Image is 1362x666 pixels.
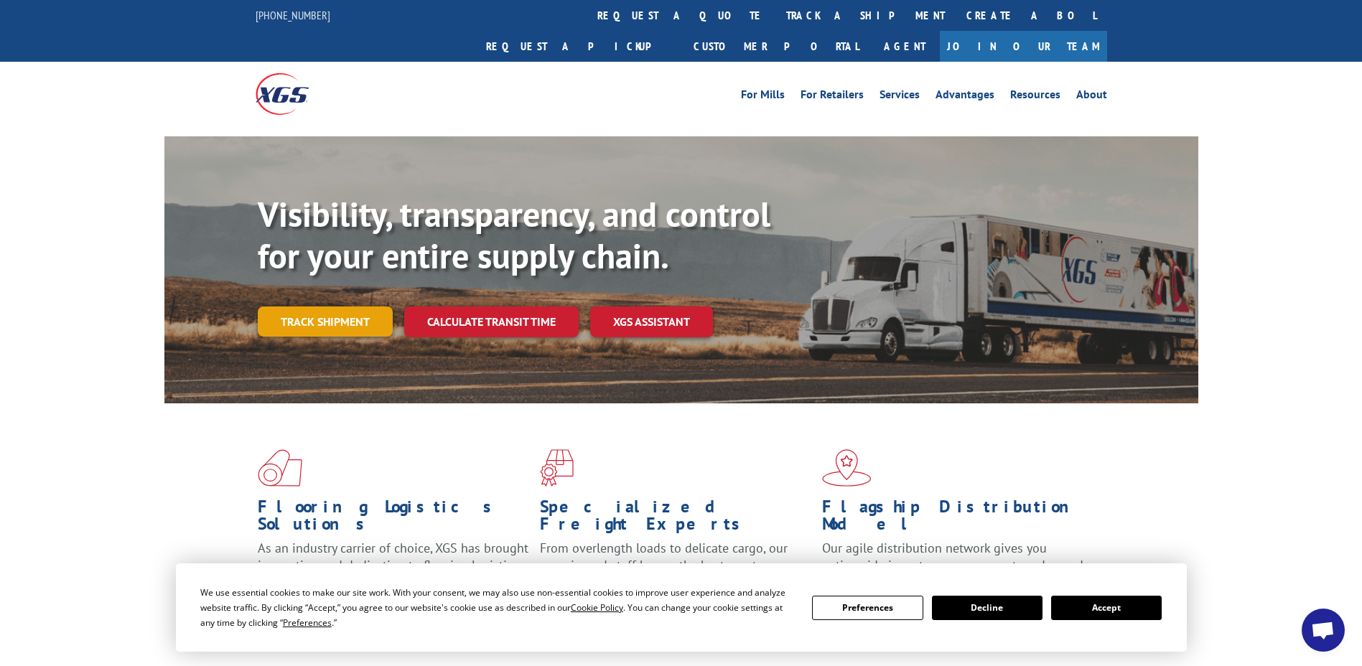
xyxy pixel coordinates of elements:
button: Decline [932,596,1043,620]
button: Accept [1051,596,1162,620]
b: Visibility, transparency, and control for your entire supply chain. [258,192,770,278]
a: About [1076,89,1107,105]
h1: Flagship Distribution Model [822,498,1093,540]
a: Advantages [936,89,994,105]
a: [PHONE_NUMBER] [256,8,330,22]
button: Preferences [812,596,923,620]
span: Our agile distribution network gives you nationwide inventory management on demand. [822,540,1086,573]
div: Cookie Consent Prompt [176,563,1187,652]
a: For Retailers [801,89,864,105]
span: Cookie Policy [571,601,623,614]
div: Open chat [1302,609,1345,652]
img: xgs-icon-flagship-distribution-model-red [822,449,872,487]
a: Request a pickup [475,31,683,62]
a: Resources [1010,89,1060,105]
span: Preferences [283,616,332,629]
p: From overlength loads to delicate cargo, our experienced staff knows the best way to move your fr... [540,540,811,604]
a: XGS ASSISTANT [590,306,713,337]
span: As an industry carrier of choice, XGS has brought innovation and dedication to flooring logistics... [258,540,528,591]
a: Customer Portal [683,31,869,62]
img: xgs-icon-total-supply-chain-intelligence-red [258,449,302,487]
h1: Specialized Freight Experts [540,498,811,540]
div: We use essential cookies to make our site work. With your consent, we may also use non-essential ... [200,585,795,630]
a: Agent [869,31,940,62]
a: Services [880,89,920,105]
h1: Flooring Logistics Solutions [258,498,529,540]
a: Calculate transit time [404,306,579,337]
a: Track shipment [258,306,393,337]
img: xgs-icon-focused-on-flooring-red [540,449,574,487]
a: Join Our Team [940,31,1107,62]
a: For Mills [741,89,785,105]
